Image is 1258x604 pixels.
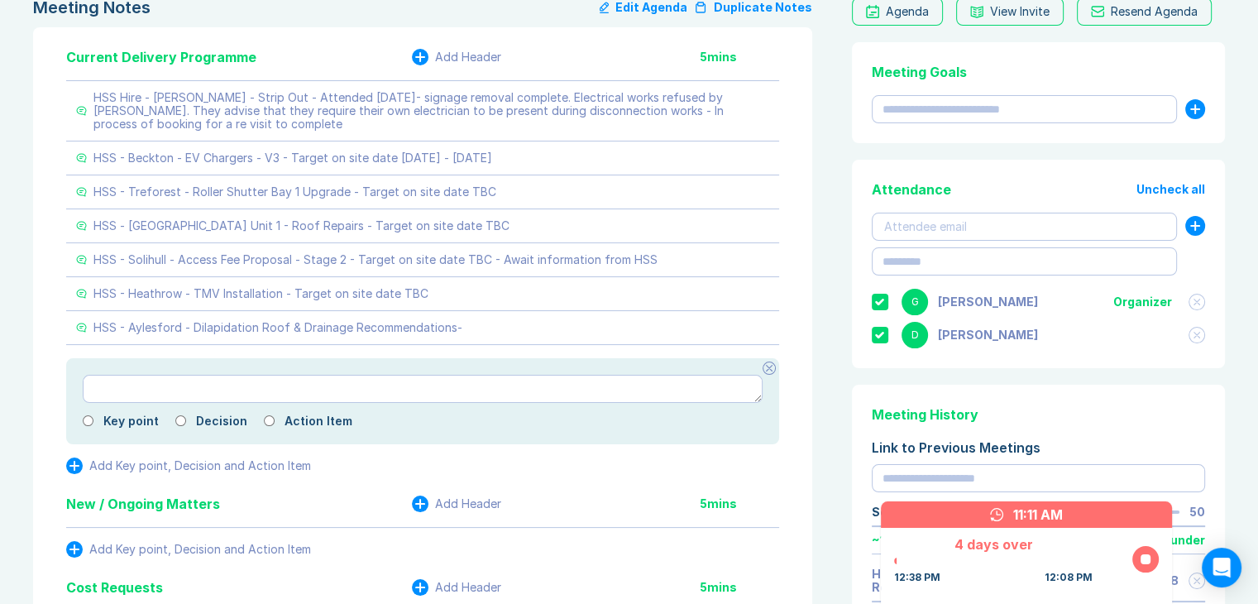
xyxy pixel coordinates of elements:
[196,415,247,428] label: Decision
[700,50,779,64] div: 5 mins
[872,534,965,547] div: ~ 126 mins early
[412,579,501,596] button: Add Header
[990,5,1050,18] div: View Invite
[66,458,311,474] button: Add Key point, Decision and Action Item
[872,568,1082,594] a: HSS - Catch up call & July Financial Review on [DATE]
[93,287,428,300] div: HSS - Heathrow - TMV Installation - Target on site date TBC
[700,497,779,511] div: 5 mins
[872,180,951,199] div: Attendance
[1113,295,1172,309] div: Organizer
[66,494,220,514] div: New / Ongoing Matters
[93,321,462,334] div: HSS - Aylesford - Dilapidation Roof & Drainage Recommendations-
[872,62,1205,82] div: Meeting Goals
[1111,5,1198,18] div: Resend Agenda
[902,322,928,348] div: D
[66,47,256,67] div: Current Delivery Programme
[886,5,929,18] div: Agenda
[93,253,658,266] div: HSS - Solihull - Access Fee Proposal - Stage 2 - Target on site date TBC - Await information from...
[89,459,311,472] div: Add Key point, Decision and Action Item
[872,506,962,519] div: Series Average
[66,578,163,597] div: Cost Requests
[1013,505,1063,525] div: 11:11 AM
[938,328,1038,342] div: Danny Sisson
[93,219,509,232] div: HSS - [GEOGRAPHIC_DATA] Unit 1 - Roof Repairs - Target on site date TBC
[1202,548,1241,587] div: Open Intercom Messenger
[1045,571,1093,584] div: 12:08 PM
[902,289,928,315] div: G
[872,405,1205,424] div: Meeting History
[1136,183,1205,196] button: Uncheck all
[93,91,769,131] div: HSS Hire - [PERSON_NAME] - Strip Out - Attended [DATE]- signage removal complete. Electrical work...
[412,496,501,512] button: Add Header
[103,415,159,428] label: Key point
[93,185,496,199] div: HSS - Treforest - Roller Shutter Bay 1 Upgrade - Target on site date TBC
[435,497,501,511] div: Add Header
[435,581,501,594] div: Add Header
[1189,506,1205,519] div: 50
[894,571,940,584] div: 12:38 PM
[412,49,501,65] button: Add Header
[894,534,1093,554] div: 4 days over
[89,543,311,556] div: Add Key point, Decision and Action Item
[66,541,311,558] button: Add Key point, Decision and Action Item
[938,295,1038,309] div: Gemma White
[285,415,352,428] label: Action Item
[93,151,492,165] div: HSS - Beckton - EV Chargers - V3 - Target on site date [DATE] - [DATE]
[872,438,1205,458] div: Link to Previous Meetings
[435,50,501,64] div: Add Header
[700,581,779,594] div: 5 mins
